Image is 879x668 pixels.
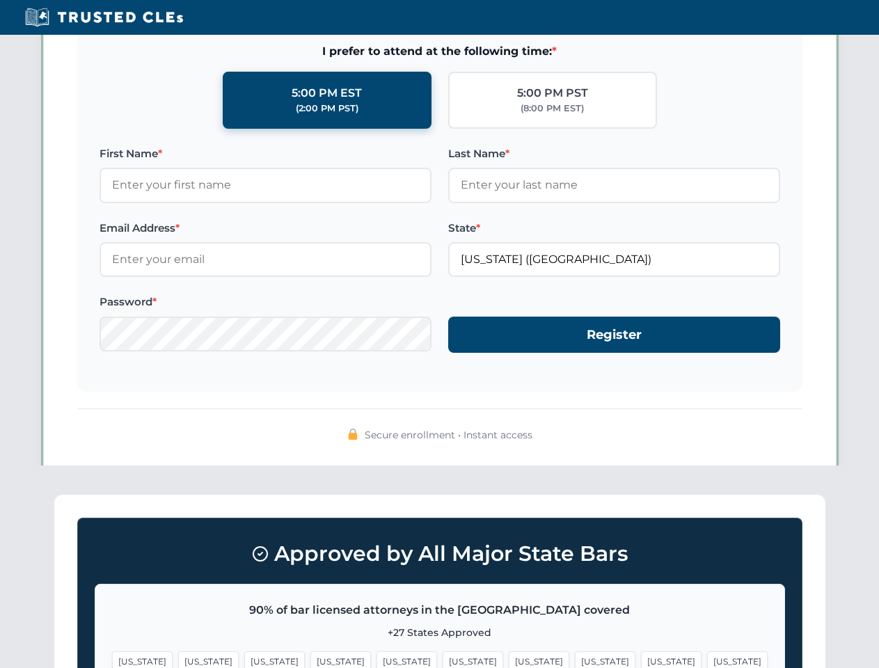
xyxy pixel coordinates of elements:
[365,427,532,443] span: Secure enrollment • Instant access
[517,84,588,102] div: 5:00 PM PST
[448,168,780,202] input: Enter your last name
[95,535,785,573] h3: Approved by All Major State Bars
[448,242,780,277] input: Missouri (MO)
[100,242,431,277] input: Enter your email
[100,42,780,61] span: I prefer to attend at the following time:
[292,84,362,102] div: 5:00 PM EST
[112,601,768,619] p: 90% of bar licensed attorneys in the [GEOGRAPHIC_DATA] covered
[21,7,187,28] img: Trusted CLEs
[100,294,431,310] label: Password
[347,429,358,440] img: 🔒
[112,625,768,640] p: +27 States Approved
[521,102,584,116] div: (8:00 PM EST)
[448,220,780,237] label: State
[448,145,780,162] label: Last Name
[100,168,431,202] input: Enter your first name
[100,220,431,237] label: Email Address
[100,145,431,162] label: First Name
[448,317,780,353] button: Register
[296,102,358,116] div: (2:00 PM PST)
